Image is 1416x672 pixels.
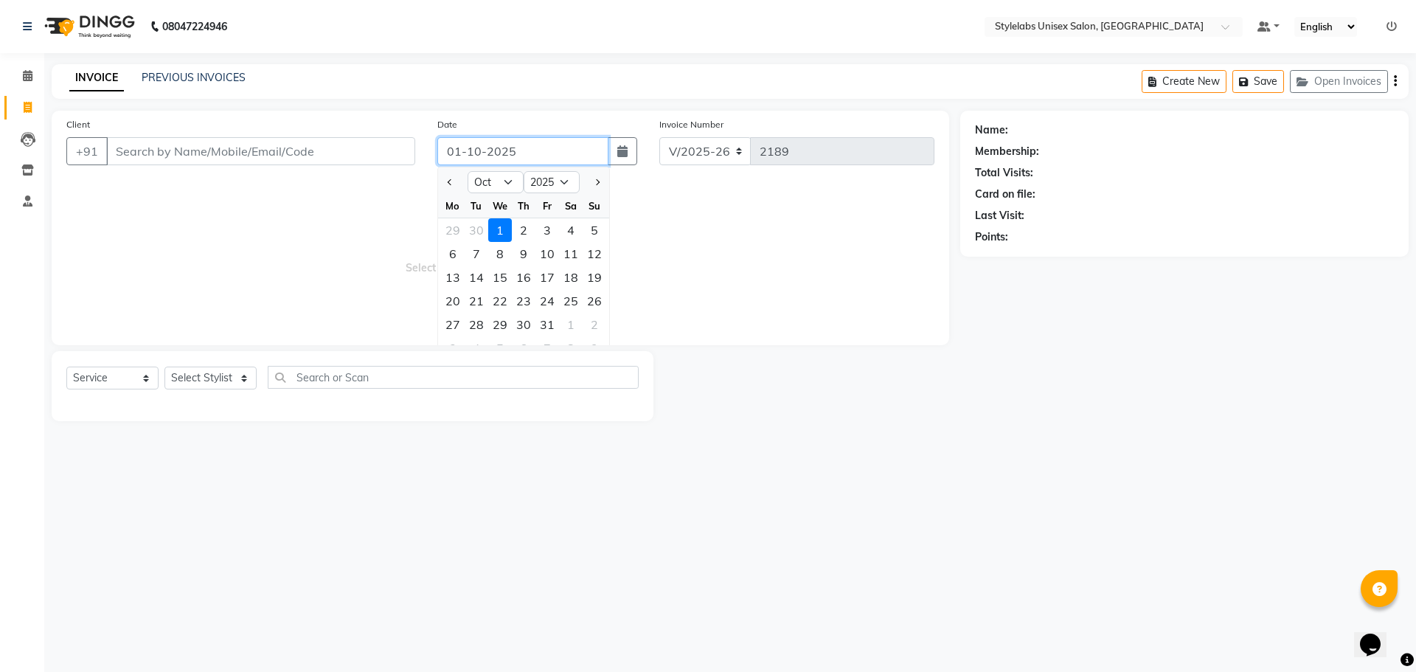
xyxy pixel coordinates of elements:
[488,336,512,360] div: Wednesday, November 5, 2025
[465,313,488,336] div: Tuesday, October 28, 2025
[583,336,606,360] div: Sunday, November 9, 2025
[465,336,488,360] div: Tuesday, November 4, 2025
[488,242,512,266] div: 8
[512,266,535,289] div: Thursday, October 16, 2025
[583,266,606,289] div: 19
[66,183,934,330] span: Select & add items from the list below
[468,171,524,193] select: Select month
[559,242,583,266] div: Saturday, October 11, 2025
[583,194,606,218] div: Su
[535,194,559,218] div: Fr
[535,336,559,360] div: Friday, November 7, 2025
[512,289,535,313] div: Thursday, October 23, 2025
[583,218,606,242] div: Sunday, October 5, 2025
[512,313,535,336] div: Thursday, October 30, 2025
[583,266,606,289] div: Sunday, October 19, 2025
[488,313,512,336] div: Wednesday, October 29, 2025
[69,65,124,91] a: INVOICE
[488,266,512,289] div: 15
[142,71,246,84] a: PREVIOUS INVOICES
[559,194,583,218] div: Sa
[441,218,465,242] div: 29
[559,313,583,336] div: 1
[975,208,1024,224] div: Last Visit:
[583,313,606,336] div: 2
[975,144,1039,159] div: Membership:
[488,336,512,360] div: 5
[441,313,465,336] div: Monday, October 27, 2025
[559,266,583,289] div: 18
[512,289,535,313] div: 23
[268,366,639,389] input: Search or Scan
[535,313,559,336] div: Friday, October 31, 2025
[583,242,606,266] div: Sunday, October 12, 2025
[535,218,559,242] div: 3
[465,242,488,266] div: 7
[559,336,583,360] div: 8
[441,266,465,289] div: Monday, October 13, 2025
[512,266,535,289] div: 16
[465,266,488,289] div: Tuesday, October 14, 2025
[488,218,512,242] div: 1
[512,218,535,242] div: Thursday, October 2, 2025
[38,6,139,47] img: logo
[465,289,488,313] div: 21
[162,6,227,47] b: 08047224946
[535,289,559,313] div: 24
[465,313,488,336] div: 28
[465,336,488,360] div: 4
[512,336,535,360] div: Thursday, November 6, 2025
[535,242,559,266] div: Friday, October 10, 2025
[512,242,535,266] div: 9
[975,122,1008,138] div: Name:
[583,336,606,360] div: 9
[535,336,559,360] div: 7
[488,289,512,313] div: 22
[535,266,559,289] div: Friday, October 17, 2025
[441,194,465,218] div: Mo
[535,289,559,313] div: Friday, October 24, 2025
[465,266,488,289] div: 14
[559,266,583,289] div: Saturday, October 18, 2025
[465,194,488,218] div: Tu
[975,187,1035,202] div: Card on file:
[583,289,606,313] div: Sunday, October 26, 2025
[441,336,465,360] div: 3
[591,170,603,194] button: Next month
[559,218,583,242] div: Saturday, October 4, 2025
[441,289,465,313] div: 20
[1354,613,1401,657] iframe: chat widget
[583,218,606,242] div: 5
[488,313,512,336] div: 29
[441,242,465,266] div: Monday, October 6, 2025
[441,242,465,266] div: 6
[583,289,606,313] div: 26
[559,289,583,313] div: 25
[975,229,1008,245] div: Points:
[488,289,512,313] div: Wednesday, October 22, 2025
[488,218,512,242] div: Wednesday, October 1, 2025
[659,118,723,131] label: Invoice Number
[488,266,512,289] div: Wednesday, October 15, 2025
[1142,70,1226,93] button: Create New
[583,313,606,336] div: Sunday, November 2, 2025
[583,242,606,266] div: 12
[66,118,90,131] label: Client
[535,242,559,266] div: 10
[1290,70,1388,93] button: Open Invoices
[437,118,457,131] label: Date
[975,165,1033,181] div: Total Visits:
[441,289,465,313] div: Monday, October 20, 2025
[535,266,559,289] div: 17
[441,218,465,242] div: Monday, September 29, 2025
[444,170,457,194] button: Previous month
[512,242,535,266] div: Thursday, October 9, 2025
[559,242,583,266] div: 11
[512,194,535,218] div: Th
[524,171,580,193] select: Select year
[465,289,488,313] div: Tuesday, October 21, 2025
[535,218,559,242] div: Friday, October 3, 2025
[441,313,465,336] div: 27
[66,137,108,165] button: +91
[106,137,415,165] input: Search by Name/Mobile/Email/Code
